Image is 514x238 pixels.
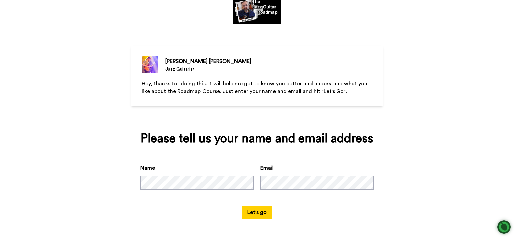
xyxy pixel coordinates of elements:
[260,164,274,172] label: Email
[142,81,369,94] span: Hey, thanks for doing this. It will help me get to know you better and understand what you like a...
[165,66,251,73] div: Jazz Guitarist
[142,56,158,73] img: Jazz Guitarist
[242,206,272,219] button: Let's go
[140,164,155,172] label: Name
[165,57,251,65] div: [PERSON_NAME] [PERSON_NAME]
[140,132,374,145] div: Please tell us your name and email address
